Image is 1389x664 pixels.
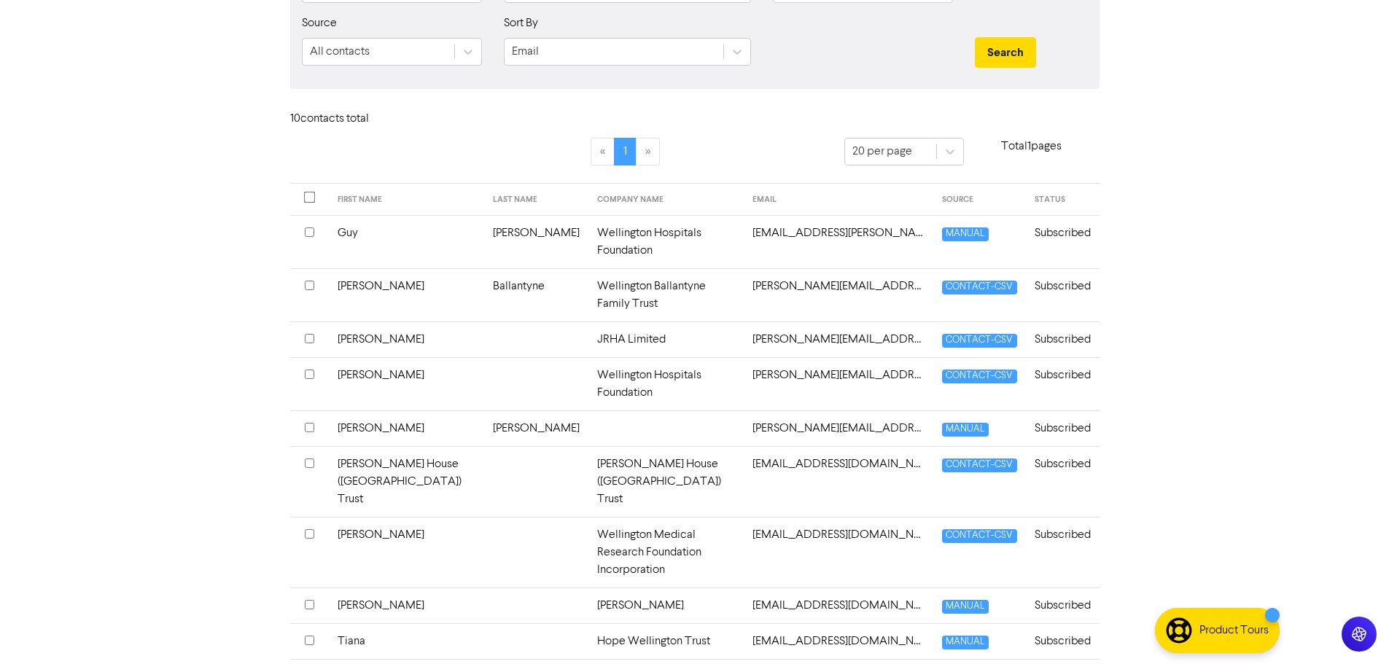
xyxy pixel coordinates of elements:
td: Subscribed [1026,517,1100,587]
td: [PERSON_NAME] [329,517,484,587]
td: Wellington Medical Research Foundation Incorporation [588,517,744,587]
td: [PERSON_NAME] [329,268,484,321]
th: STATUS [1026,184,1100,216]
td: [PERSON_NAME] [329,587,484,623]
th: COMPANY NAME [588,184,744,216]
th: LAST NAME [484,184,588,216]
td: Subscribed [1026,268,1100,321]
td: Subscribed [1026,410,1100,446]
span: MANUAL [942,227,988,241]
span: CONTACT-CSV [942,334,1016,348]
div: Email [512,43,539,60]
td: [PERSON_NAME] House ([GEOGRAPHIC_DATA]) Trust [588,446,744,517]
th: EMAIL [744,184,933,216]
td: [PERSON_NAME] [329,357,484,410]
span: MANUAL [942,636,988,649]
div: 20 per page [852,143,912,160]
td: tiana@hopeglobal.church [744,623,933,659]
td: Guy [329,215,484,268]
td: JRHA Limited [588,321,744,357]
td: [PERSON_NAME] [329,410,484,446]
span: MANUAL [942,423,988,437]
p: Total 1 pages [964,138,1100,155]
div: All contacts [310,43,370,60]
td: guy.ryan@ccdhb.org.nz [744,215,933,268]
td: [PERSON_NAME] [484,410,588,446]
td: Subscribed [1026,446,1100,517]
span: CONTACT-CSV [942,370,1016,383]
label: Source [302,15,337,32]
td: [PERSON_NAME] House ([GEOGRAPHIC_DATA]) Trust [329,446,484,517]
td: Subscribed [1026,321,1100,357]
td: [PERSON_NAME] [588,587,744,623]
td: Wellington Hospitals Foundation [588,357,744,410]
td: rcswellingtonnz@xtra.co.nz [744,587,933,623]
span: CONTACT-CSV [942,458,1016,472]
td: [PERSON_NAME] [484,215,588,268]
span: MANUAL [942,600,988,614]
td: Wellington Hospitals Foundation [588,215,744,268]
td: Tiana [329,623,484,659]
td: julie.edwards@ccdhb.org.nz [744,357,933,410]
span: CONTACT-CSV [942,529,1016,543]
span: CONTACT-CSV [942,281,1016,294]
label: Sort By [504,15,538,32]
td: kevin.locke@wellingtonwater.co.nz [744,410,933,446]
th: FIRST NAME [329,184,484,216]
td: nikkit@rmhw.org.nz [744,446,933,517]
iframe: Chat Widget [1316,594,1389,664]
td: office.researchforlife@gmail.com [744,517,933,587]
td: helen.ballantyne@gmail.com [744,268,933,321]
td: Subscribed [1026,215,1100,268]
td: [PERSON_NAME] [329,321,484,357]
td: Wellington Ballantyne Family Trust [588,268,744,321]
td: Subscribed [1026,357,1100,410]
a: Page 1 is your current page [614,138,637,165]
td: Hope Wellington Trust [588,623,744,659]
td: Subscribed [1026,623,1100,659]
button: Search [975,37,1036,68]
h6: 10 contact s total [290,112,407,126]
td: Subscribed [1026,587,1100,623]
td: Ballantyne [484,268,588,321]
th: SOURCE [933,184,1025,216]
td: josh.hall@wellingtonzoo.com [744,321,933,357]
